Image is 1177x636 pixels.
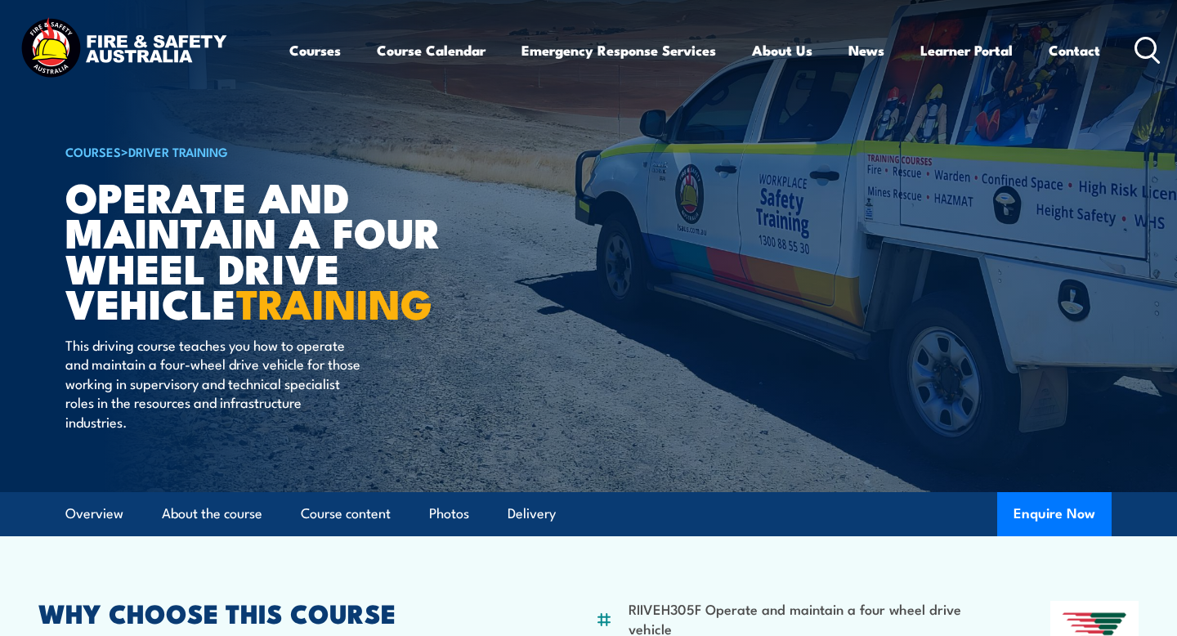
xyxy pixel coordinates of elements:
[848,29,884,72] a: News
[508,492,556,535] a: Delivery
[65,492,123,535] a: Overview
[752,29,812,72] a: About Us
[128,142,228,160] a: Driver Training
[429,492,469,535] a: Photos
[377,29,486,72] a: Course Calendar
[65,141,469,161] h6: >
[1049,29,1100,72] a: Contact
[997,492,1112,536] button: Enquire Now
[301,492,391,535] a: Course content
[65,178,469,320] h1: Operate and Maintain a Four Wheel Drive Vehicle
[236,271,432,334] strong: TRAINING
[38,601,516,624] h2: WHY CHOOSE THIS COURSE
[920,29,1013,72] a: Learner Portal
[521,29,716,72] a: Emergency Response Services
[65,142,121,160] a: COURSES
[65,335,364,431] p: This driving course teaches you how to operate and maintain a four-wheel drive vehicle for those ...
[162,492,262,535] a: About the course
[289,29,341,72] a: Courses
